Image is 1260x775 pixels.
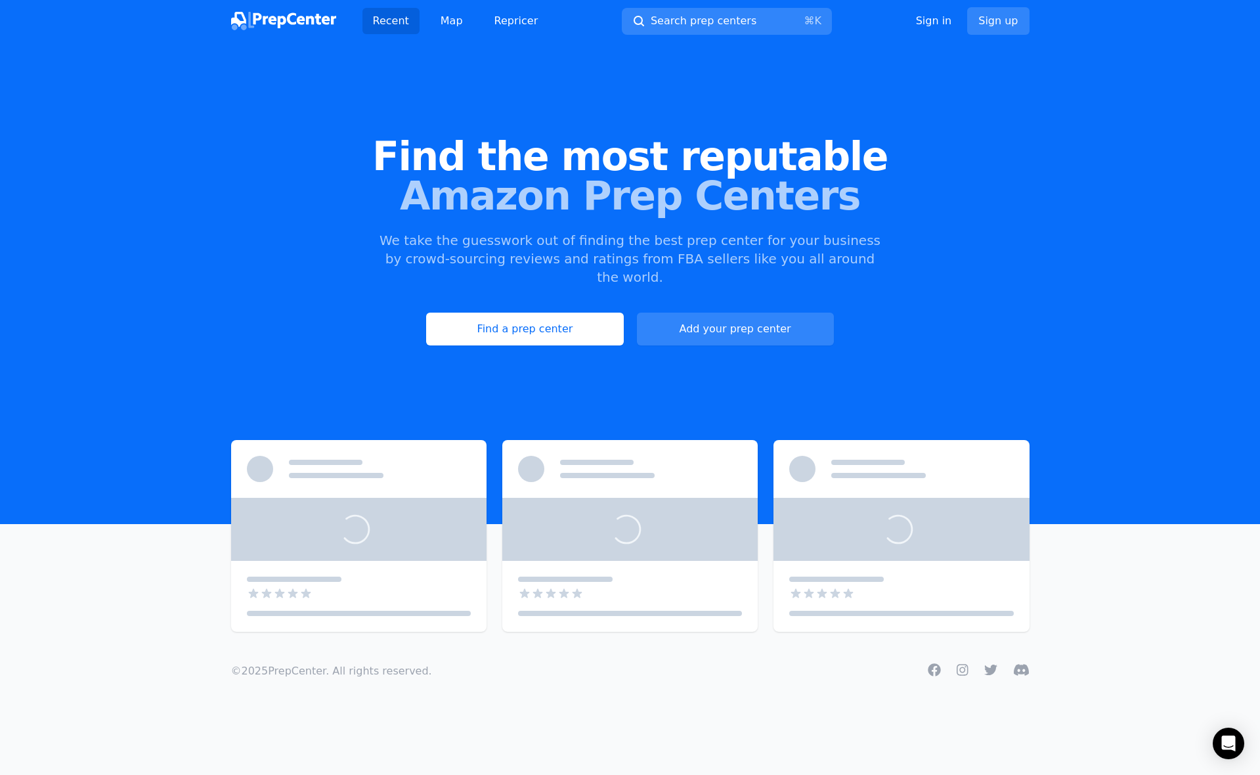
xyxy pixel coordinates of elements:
kbd: K [814,14,821,27]
button: Search prep centers⌘K [622,8,832,35]
kbd: ⌘ [804,14,814,27]
div: Open Intercom Messenger [1213,728,1244,759]
a: Sign in [916,13,952,29]
p: We take the guesswork out of finding the best prep center for your business by crowd-sourcing rev... [378,231,882,286]
a: Find a prep center [426,313,623,345]
span: Search prep centers [651,13,756,29]
a: Recent [362,8,420,34]
a: Repricer [484,8,549,34]
span: Find the most reputable [21,137,1239,176]
a: Sign up [967,7,1029,35]
a: Map [430,8,473,34]
img: PrepCenter [231,12,336,30]
p: © 2025 PrepCenter. All rights reserved. [231,663,432,679]
span: Amazon Prep Centers [21,176,1239,215]
a: Add your prep center [637,313,834,345]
